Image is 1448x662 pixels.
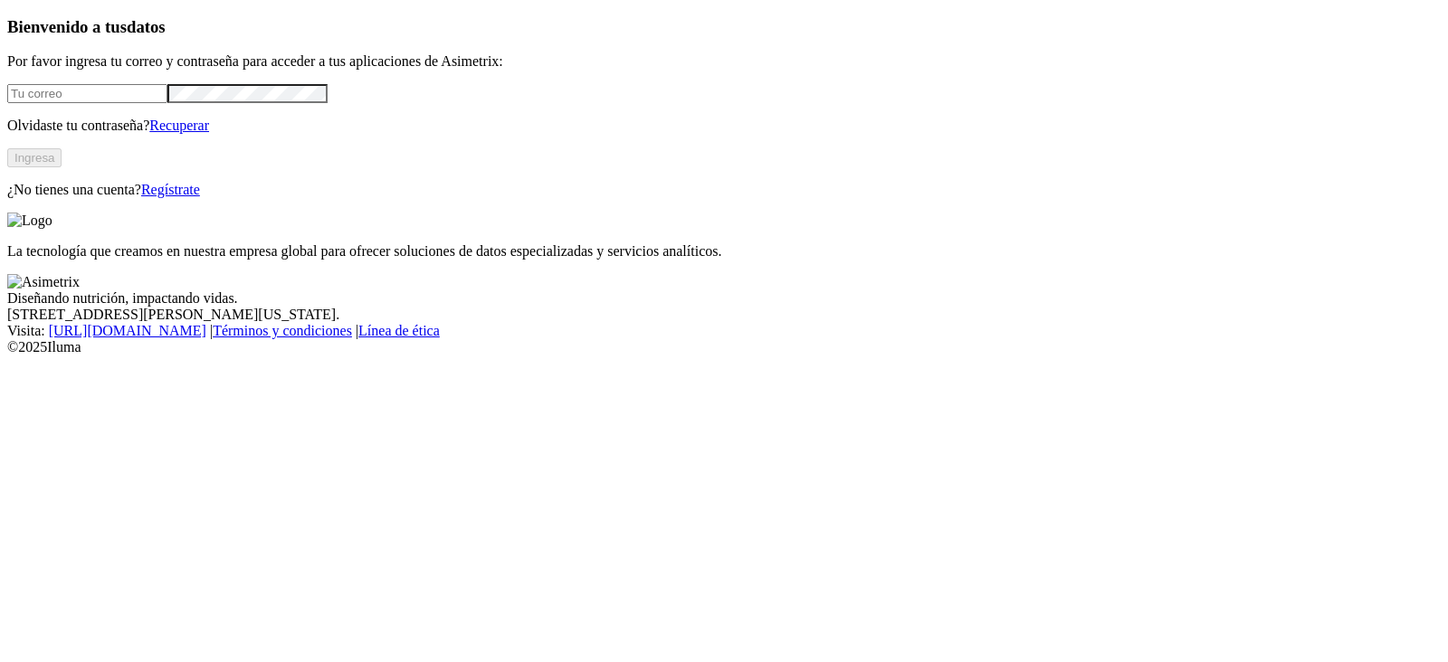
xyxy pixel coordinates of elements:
div: [STREET_ADDRESS][PERSON_NAME][US_STATE]. [7,307,1441,323]
div: © 2025 Iluma [7,339,1441,355]
a: Línea de ética [358,323,440,338]
p: Por favor ingresa tu correo y contraseña para acceder a tus aplicaciones de Asimetrix: [7,53,1441,70]
div: Visita : | | [7,323,1441,339]
a: Regístrate [141,182,200,197]
p: ¿No tienes una cuenta? [7,182,1441,198]
div: Diseñando nutrición, impactando vidas. [7,290,1441,307]
a: Recuperar [149,118,209,133]
img: Asimetrix [7,274,80,290]
img: Logo [7,213,52,229]
span: datos [127,17,166,36]
a: [URL][DOMAIN_NAME] [49,323,206,338]
a: Términos y condiciones [213,323,352,338]
button: Ingresa [7,148,62,167]
p: La tecnología que creamos en nuestra empresa global para ofrecer soluciones de datos especializad... [7,243,1441,260]
input: Tu correo [7,84,167,103]
h3: Bienvenido a tus [7,17,1441,37]
p: Olvidaste tu contraseña? [7,118,1441,134]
